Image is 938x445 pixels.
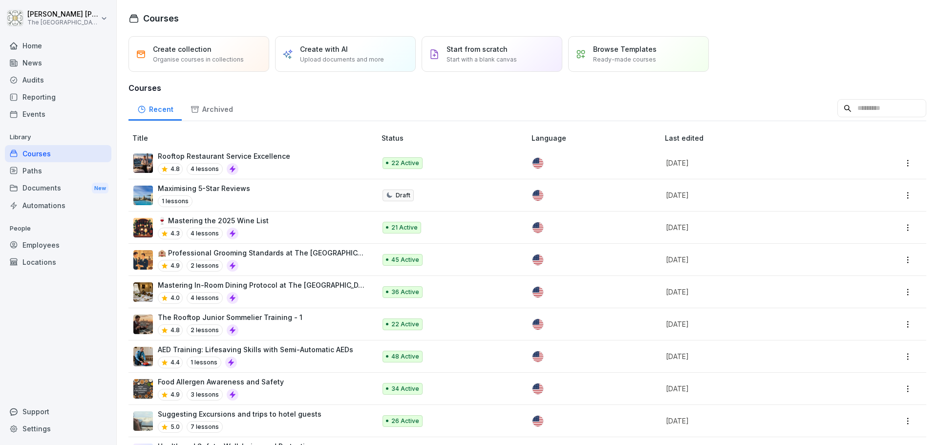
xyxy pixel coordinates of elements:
[128,82,926,94] h3: Courses
[5,403,111,420] div: Support
[171,261,180,270] p: 4.9
[171,165,180,173] p: 4.8
[5,179,111,197] a: DocumentsNew
[391,288,419,297] p: 36 Active
[391,320,419,329] p: 22 Active
[533,319,543,330] img: us.svg
[666,254,848,265] p: [DATE]
[666,158,848,168] p: [DATE]
[5,221,111,236] p: People
[5,236,111,254] a: Employees
[187,389,223,401] p: 3 lessons
[533,416,543,426] img: us.svg
[133,379,153,399] img: xs088wrmk7xx2g7xzv0c0n1d.png
[171,294,180,302] p: 4.0
[396,191,410,200] p: Draft
[171,358,180,367] p: 4.4
[158,409,321,419] p: Suggesting Excursions and trips to hotel guests
[171,423,180,431] p: 5.0
[666,351,848,361] p: [DATE]
[158,344,353,355] p: AED Training: Lifesaving Skills with Semi-Automatic AEDs
[5,197,111,214] a: Automations
[300,55,384,64] p: Upload documents and more
[5,162,111,179] a: Paths
[5,145,111,162] a: Courses
[27,19,99,26] p: The [GEOGRAPHIC_DATA]
[187,260,223,272] p: 2 lessons
[158,377,284,387] p: Food Allergen Awareness and Safety
[391,159,419,168] p: 22 Active
[133,411,153,431] img: ppo6esy7e7xl6mguq2ufqsy7.png
[666,287,848,297] p: [DATE]
[187,324,223,336] p: 2 lessons
[187,292,223,304] p: 4 lessons
[132,133,378,143] p: Title
[133,250,153,270] img: swi80ig3daptllz6mysa1yr5.png
[171,229,180,238] p: 4.3
[391,255,419,264] p: 45 Active
[533,383,543,394] img: us.svg
[133,218,153,237] img: vruy9b7zzztkeb9sfc4cwvb0.png
[447,55,517,64] p: Start with a blank canvas
[533,190,543,201] img: us.svg
[391,223,418,232] p: 21 Active
[666,383,848,394] p: [DATE]
[158,215,269,226] p: 🍷 Mastering the 2025 Wine List
[391,352,419,361] p: 48 Active
[158,280,366,290] p: Mastering In-Room Dining Protocol at The [GEOGRAPHIC_DATA]
[5,37,111,54] a: Home
[533,287,543,297] img: us.svg
[133,347,153,366] img: xyzkmlt34bq1z96340jv59xq.png
[143,12,179,25] h1: Courses
[5,71,111,88] a: Audits
[158,312,302,322] p: The Rooftop Junior Sommelier Training - 1
[666,319,848,329] p: [DATE]
[532,133,661,143] p: Language
[187,163,223,175] p: 4 lessons
[5,106,111,123] a: Events
[5,88,111,106] a: Reporting
[158,183,250,193] p: Maximising 5-Star Reviews
[133,282,153,302] img: yhyq737ngoqk0h6qupk2wj2w.png
[171,326,180,335] p: 4.8
[158,195,192,207] p: 1 lessons
[5,54,111,71] a: News
[128,96,182,121] a: Recent
[391,417,419,425] p: 26 Active
[5,420,111,437] a: Settings
[153,44,212,54] p: Create collection
[447,44,508,54] p: Start from scratch
[300,44,348,54] p: Create with AI
[92,183,108,194] div: New
[171,390,180,399] p: 4.9
[533,254,543,265] img: us.svg
[133,186,153,205] img: imu806ktjc0oydci5ofykipc.png
[666,190,848,200] p: [DATE]
[182,96,241,121] a: Archived
[133,315,153,334] img: kfm877czj89nkygf2s39fxyx.png
[666,416,848,426] p: [DATE]
[187,357,221,368] p: 1 lessons
[5,254,111,271] a: Locations
[593,55,656,64] p: Ready-made courses
[533,222,543,233] img: us.svg
[382,133,528,143] p: Status
[665,133,859,143] p: Last edited
[593,44,657,54] p: Browse Templates
[533,351,543,362] img: us.svg
[187,421,223,433] p: 7 lessons
[153,55,244,64] p: Organise courses in collections
[666,222,848,233] p: [DATE]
